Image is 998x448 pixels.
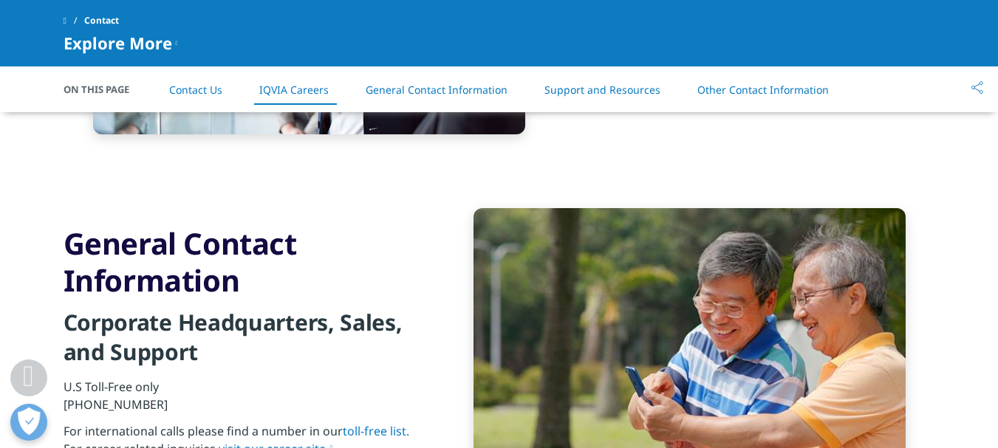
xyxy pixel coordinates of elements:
a: toll-free list. [343,423,409,439]
p: U.S Toll-Free only [PHONE_NUMBER] [64,378,422,422]
a: Support and Resources [544,83,660,97]
a: Contact Us [169,83,222,97]
span: Explore More [64,34,172,52]
h3: General Contact Information [64,225,422,299]
span: Contact [84,7,119,34]
span: On This Page [64,82,145,97]
button: Open Preferences [10,404,47,441]
a: IQVIA Careers [259,83,329,97]
a: General Contact Information [366,83,507,97]
h4: Corporate Headquarters, Sales, and Support [64,308,422,378]
a: Other Contact Information [697,83,829,97]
